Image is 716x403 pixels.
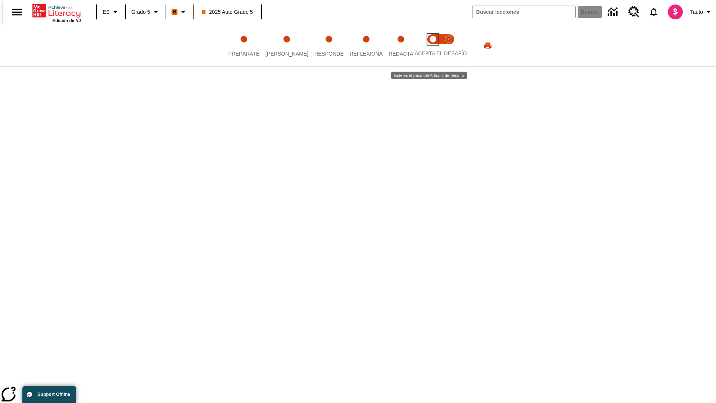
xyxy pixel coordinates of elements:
button: Lenguaje: ES, Selecciona un idioma [99,5,123,19]
span: Reflexiona [349,51,383,57]
div: Portada [32,3,81,23]
a: Notificaciones [644,2,663,22]
button: Lee step 2 of 5 [260,25,314,66]
span: Responde [314,51,344,57]
span: 2025 Auto Grade 5 [202,8,253,16]
input: Buscar campo [472,6,575,18]
button: Perfil/Configuración [687,5,716,19]
button: Grado: Grado 5, Elige un grado [128,5,163,19]
span: Redacta [389,51,413,57]
span: Prepárate [228,51,260,57]
span: Edición de NJ [53,18,81,23]
button: Boost El color de la clase es anaranjado. Cambiar el color de la clase. [169,5,191,19]
span: ES [103,8,110,16]
button: Escoja un nuevo avatar [663,2,687,22]
span: Tauto [690,8,703,16]
div: Este es el paso del Artículo de desafío [391,72,467,79]
span: Grado 5 [131,8,150,16]
span: B [173,7,176,16]
span: ACEPTA EL DESAFÍO [415,50,467,56]
button: Acepta el desafío lee step 1 of 2 [422,25,444,66]
text: 2 [447,37,449,41]
button: Acepta el desafío contesta step 2 of 2 [438,25,459,66]
span: [PERSON_NAME] [266,51,308,57]
span: Support Offline [38,392,70,397]
button: Support Offline [22,386,76,403]
button: Redacta step 5 of 5 [383,25,419,66]
img: avatar image [668,4,683,19]
button: Prepárate step 1 of 5 [222,25,266,66]
a: Centro de recursos, Se abrirá en una pestaña nueva. [624,2,644,22]
text: 1 [432,37,434,41]
button: Responde step 3 of 5 [308,25,350,66]
a: Centro de información [603,2,624,22]
button: Imprimir [476,39,500,53]
button: Reflexiona step 4 of 5 [343,25,389,66]
button: Abrir el menú lateral [6,1,28,23]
